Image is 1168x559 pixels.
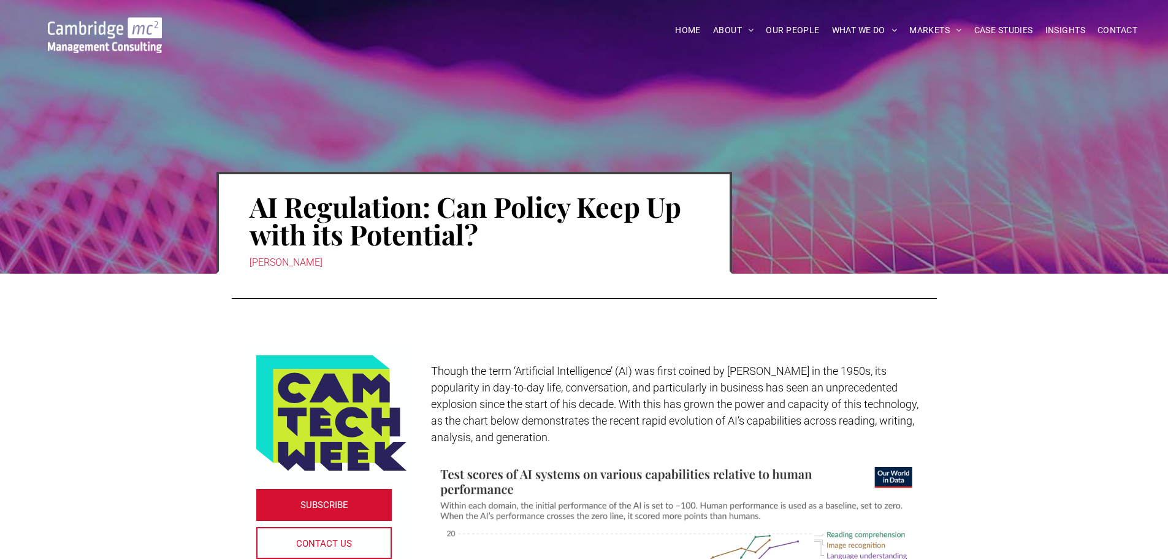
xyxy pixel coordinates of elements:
a: MARKETS [903,21,968,40]
span: SUBSCRIBE [300,490,348,520]
a: INSIGHTS [1039,21,1091,40]
h1: AI Regulation: Can Policy Keep Up with its Potential? [250,191,699,249]
a: SUBSCRIBE [256,489,392,521]
a: CONTACT [1091,21,1143,40]
span: CONTACT US [296,528,352,559]
a: OUR PEOPLE [760,21,825,40]
span: Though the term ‘Artificial Intelligence’ (AI) was first coined by [PERSON_NAME] in the 1950s, it... [431,364,918,444]
img: Go to Homepage [48,17,162,53]
a: WHAT WE DO [826,21,904,40]
div: [PERSON_NAME] [250,254,699,271]
a: ABOUT [707,21,760,40]
a: CASE STUDIES [968,21,1039,40]
a: CONTACT US [256,527,392,559]
a: HOME [669,21,707,40]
